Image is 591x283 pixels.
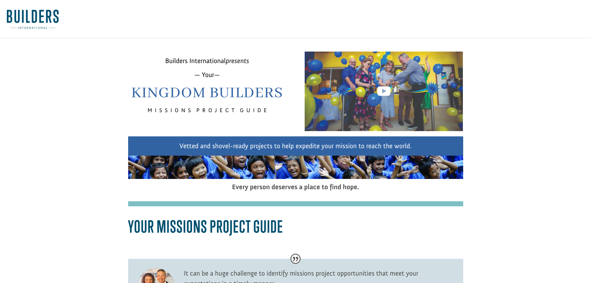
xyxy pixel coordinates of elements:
[131,84,283,103] span: Kingdom Builders
[226,57,249,65] em: presents
[179,142,412,150] span: Vetted and shovel-ready projects to help expedite your mission to reach the world.
[148,107,267,114] span: M I S S I O N S P R O J E C T G U I D E
[232,183,359,191] span: Every person deserves a place to find hope.
[194,71,220,79] span: — Your—
[7,10,59,29] img: Builders International
[128,217,283,236] span: Your Missions Project Guide
[165,57,249,65] span: Builders International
